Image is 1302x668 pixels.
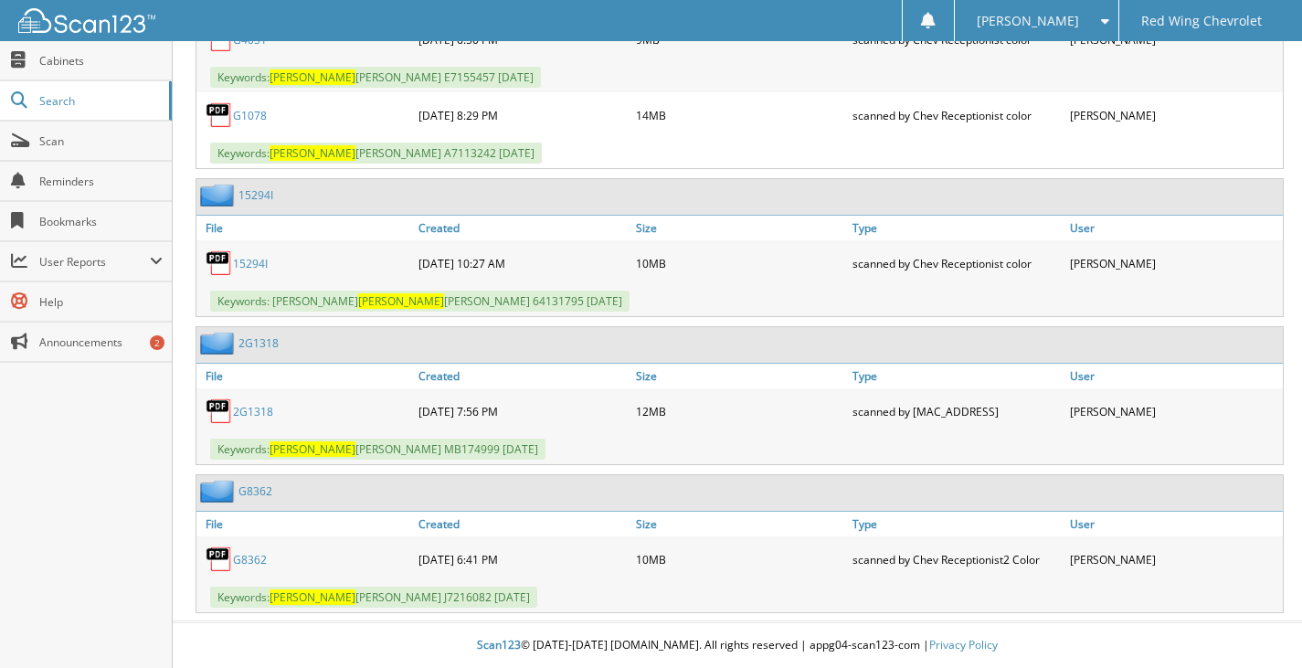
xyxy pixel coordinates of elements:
div: [PERSON_NAME] [1065,97,1283,133]
div: scanned by [MAC_ADDRESS] [848,393,1065,429]
a: File [196,512,414,536]
img: scan123-logo-white.svg [18,8,155,33]
span: Help [39,294,163,310]
span: Keywords: [PERSON_NAME] J7216082 [DATE] [210,587,537,608]
div: scanned by Chev Receptionist2 Color [848,541,1065,578]
a: User [1065,216,1283,240]
a: File [196,216,414,240]
img: folder2.png [200,184,238,207]
img: PDF.png [206,249,233,277]
div: 12MB [631,393,849,429]
img: PDF.png [206,398,233,425]
a: G8362 [238,483,272,499]
span: Scan [39,133,163,149]
span: Red Wing Chevrolet [1141,16,1262,27]
span: Reminders [39,174,163,189]
span: Search [39,93,160,109]
div: [PERSON_NAME] [1065,245,1283,281]
iframe: Chat Widget [1211,580,1302,668]
a: Created [414,364,631,388]
span: Keywords: [PERSON_NAME] A7113242 [DATE] [210,143,542,164]
a: User [1065,364,1283,388]
a: Type [848,364,1065,388]
a: 2G1318 [238,335,279,351]
div: scanned by Chev Receptionist color [848,97,1065,133]
div: © [DATE]-[DATE] [DOMAIN_NAME]. All rights reserved | appg04-scan123-com | [173,623,1302,668]
div: [DATE] 10:27 AM [414,245,631,281]
a: 2G1318 [233,404,273,419]
div: [PERSON_NAME] [1065,541,1283,578]
span: Cabinets [39,53,163,69]
div: [DATE] 7:56 PM [414,393,631,429]
a: Created [414,512,631,536]
div: [PERSON_NAME] [1065,393,1283,429]
span: Keywords: [PERSON_NAME] [PERSON_NAME] 64131795 [DATE] [210,291,630,312]
div: 10MB [631,245,849,281]
span: [PERSON_NAME] [270,69,355,85]
span: [PERSON_NAME] [270,145,355,161]
img: PDF.png [206,101,233,129]
a: Type [848,216,1065,240]
div: [DATE] 6:41 PM [414,541,631,578]
a: Type [848,512,1065,536]
a: Size [631,512,849,536]
a: G1078 [233,108,267,123]
div: 10MB [631,541,849,578]
div: [DATE] 8:29 PM [414,97,631,133]
a: Privacy Policy [929,637,998,652]
span: [PERSON_NAME] [358,293,444,309]
span: Announcements [39,334,163,350]
img: PDF.png [206,546,233,573]
span: Keywords: [PERSON_NAME] E7155457 [DATE] [210,67,541,88]
a: G8362 [233,552,267,567]
img: folder2.png [200,332,238,355]
span: Keywords: [PERSON_NAME] MB174999 [DATE] [210,439,545,460]
span: [PERSON_NAME] [270,589,355,605]
span: [PERSON_NAME] [270,441,355,457]
a: 15294I [233,256,268,271]
a: File [196,364,414,388]
span: [PERSON_NAME] [977,16,1079,27]
div: 2 [150,335,164,350]
a: Size [631,364,849,388]
span: Bookmarks [39,214,163,229]
img: folder2.png [200,480,238,503]
a: User [1065,512,1283,536]
span: User Reports [39,254,150,270]
span: Scan123 [477,637,521,652]
div: 14MB [631,97,849,133]
a: Size [631,216,849,240]
a: Created [414,216,631,240]
a: 15294I [238,187,273,203]
div: scanned by Chev Receptionist color [848,245,1065,281]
